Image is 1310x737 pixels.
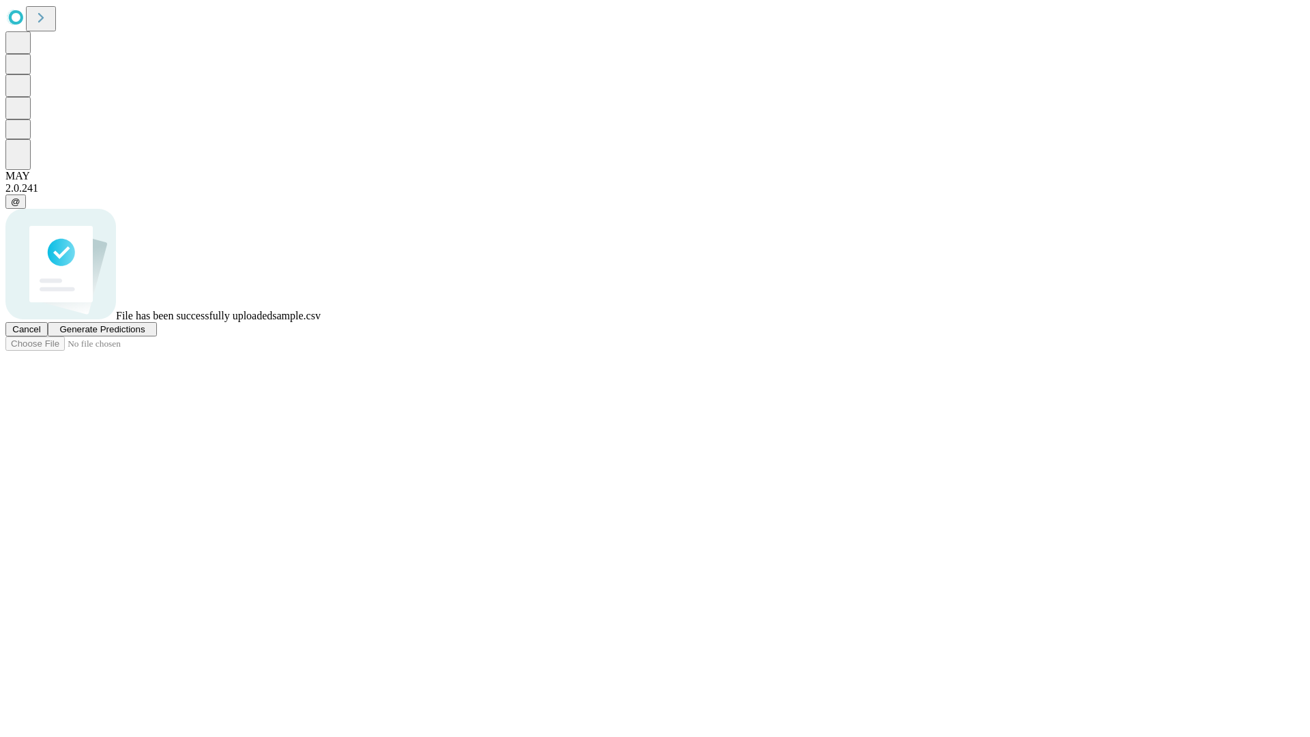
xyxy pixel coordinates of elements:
span: File has been successfully uploaded [116,310,272,321]
div: 2.0.241 [5,182,1305,194]
button: Generate Predictions [48,322,157,336]
span: @ [11,197,20,207]
span: sample.csv [272,310,321,321]
button: Cancel [5,322,48,336]
span: Generate Predictions [59,324,145,334]
div: MAY [5,170,1305,182]
button: @ [5,194,26,209]
span: Cancel [12,324,41,334]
